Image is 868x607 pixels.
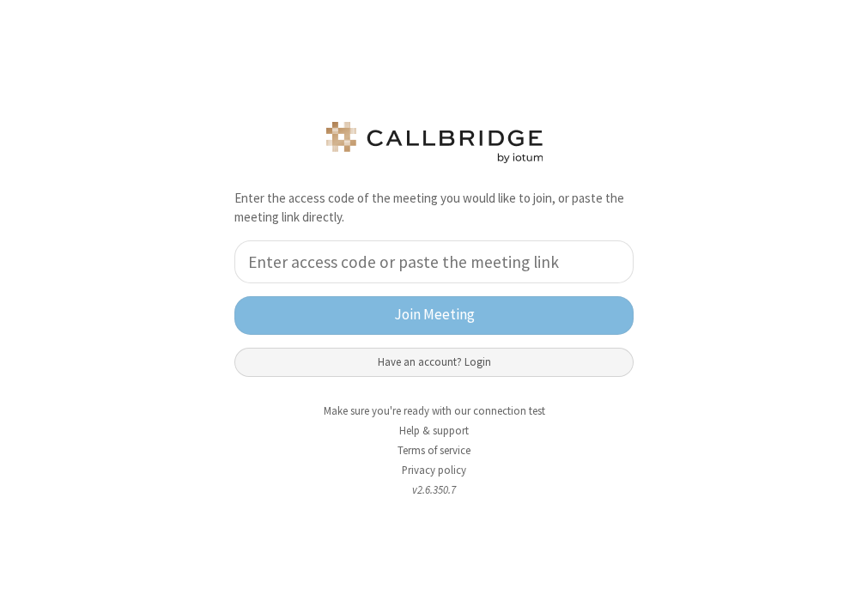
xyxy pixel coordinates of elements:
[234,296,634,335] button: Join Meeting
[399,423,469,438] a: Help & support
[234,189,634,228] p: Enter the access code of the meeting you would like to join, or paste the meeting link directly.
[402,463,466,477] a: Privacy policy
[323,122,546,163] img: logo.png
[234,348,634,377] button: Have an account? Login
[222,482,646,498] li: v2.6.350.7
[234,240,634,283] input: Enter access code or paste the meeting link
[324,404,545,418] a: Make sure you're ready with our connection test
[398,443,470,458] a: Terms of service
